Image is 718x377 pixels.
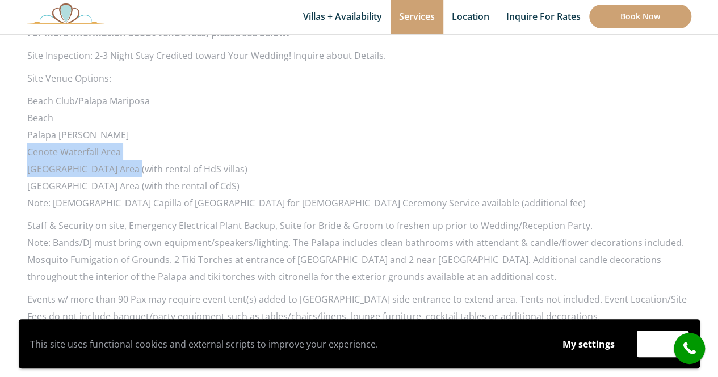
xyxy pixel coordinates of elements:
[27,47,691,325] div: Page 2
[27,217,691,285] p: Staff & Security on site, Emergency Electrical Plant Backup, Suite for Bride & Groom to freshen u...
[27,160,691,177] li: [GEOGRAPHIC_DATA] Area (with rental of HdS villas)
[27,70,691,87] p: Site Venue Options:
[27,194,691,211] p: Note: [DEMOGRAPHIC_DATA] Capilla of [GEOGRAPHIC_DATA] for [DEMOGRAPHIC_DATA] Ceremony Service ava...
[27,177,691,194] li: [GEOGRAPHIC_DATA] Area (with the rental of CdS)
[27,143,691,160] li: Cenote Waterfall Area
[27,92,691,109] li: Beach Club/Palapa Mariposa
[552,331,625,357] button: My settings
[27,126,691,143] li: Palapa [PERSON_NAME]
[27,291,691,325] p: Events w/ more than 90 Pax may require event tent(s) added to [GEOGRAPHIC_DATA] side entrance to ...
[27,109,691,126] li: Beach
[589,5,691,28] a: Book Now
[27,3,104,24] img: Awesome Logo
[674,333,705,364] a: call
[677,336,702,361] i: call
[637,331,688,357] button: Accept
[27,27,289,39] strong: For more information about venue fees, please see below:
[30,336,540,353] p: This site uses functional cookies and external scripts to improve your experience.
[27,47,691,64] p: Site Inspection: 2-3 Night Stay Credited toward Your Wedding! Inquire about Details.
